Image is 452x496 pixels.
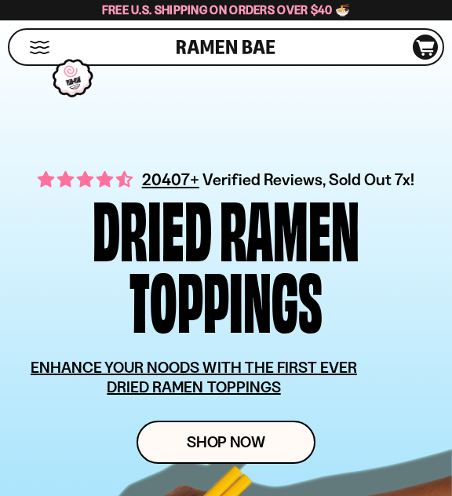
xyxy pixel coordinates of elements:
button: Mobile Menu Trigger [29,41,50,54]
div: Ramen [220,191,359,263]
div: Toppings [129,263,323,334]
span: Free U.S. Shipping on Orders over $40 🍜 [102,2,351,17]
span: Shop Now [187,434,265,450]
u: ENHANCE YOUR NOODS WITH THE FIRST EVER DRIED RAMEN TOPPINGS [31,358,357,396]
div: Dried [93,191,212,263]
a: Shop Now [137,421,315,464]
span: Verified Reviews, Sold Out 7x! [202,170,415,189]
span: 20407+ [142,167,199,191]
